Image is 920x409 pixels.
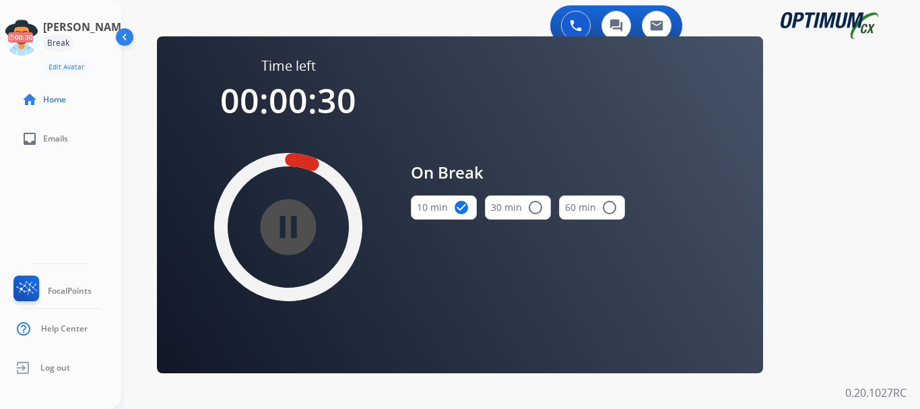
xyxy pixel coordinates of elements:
span: FocalPoints [48,286,92,296]
a: FocalPoints [11,276,92,307]
span: Emails [43,133,68,144]
button: 30 min [485,195,551,220]
span: On Break [411,160,625,185]
span: 00:00:30 [220,77,356,123]
button: Edit Avatar [43,59,90,75]
span: Log out [40,363,70,373]
div: Break [43,35,73,51]
mat-icon: radio_button_unchecked [601,199,618,216]
span: Help Center [41,323,88,334]
mat-icon: pause_circle_filled [280,219,296,235]
h3: [PERSON_NAME] [43,19,131,35]
mat-icon: check_circle [453,199,469,216]
span: Time left [261,57,316,75]
button: 60 min [559,195,625,220]
p: 0.20.1027RC [845,385,907,401]
span: Home [43,94,66,105]
button: 10 min [411,195,477,220]
mat-icon: home [22,92,38,108]
mat-icon: radio_button_unchecked [527,199,544,216]
mat-icon: inbox [22,131,38,147]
